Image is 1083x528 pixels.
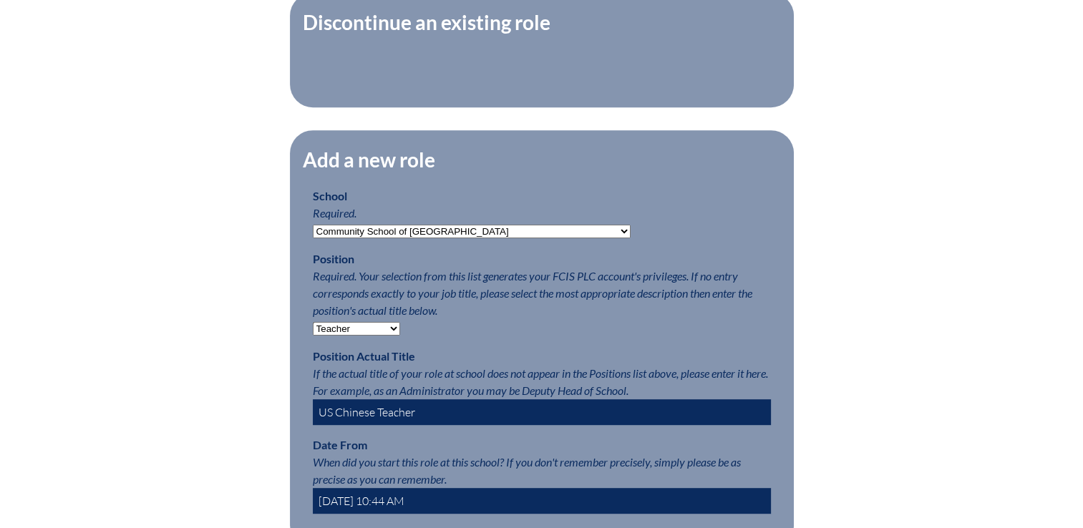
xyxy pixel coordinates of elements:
legend: Discontinue an existing role [301,10,552,34]
span: Required. Your selection from this list generates your FCIS PLC account's privileges. If no entry... [313,269,752,317]
label: School [313,189,347,202]
label: Position Actual Title [313,349,415,363]
span: If the actual title of your role at school does not appear in the Positions list above, please en... [313,366,768,397]
span: When did you start this role at this school? If you don't remember precisely, simply please be as... [313,455,741,486]
span: Required. [313,206,356,220]
legend: Add a new role [301,147,437,172]
label: Position [313,252,354,265]
label: Date From [313,438,367,451]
